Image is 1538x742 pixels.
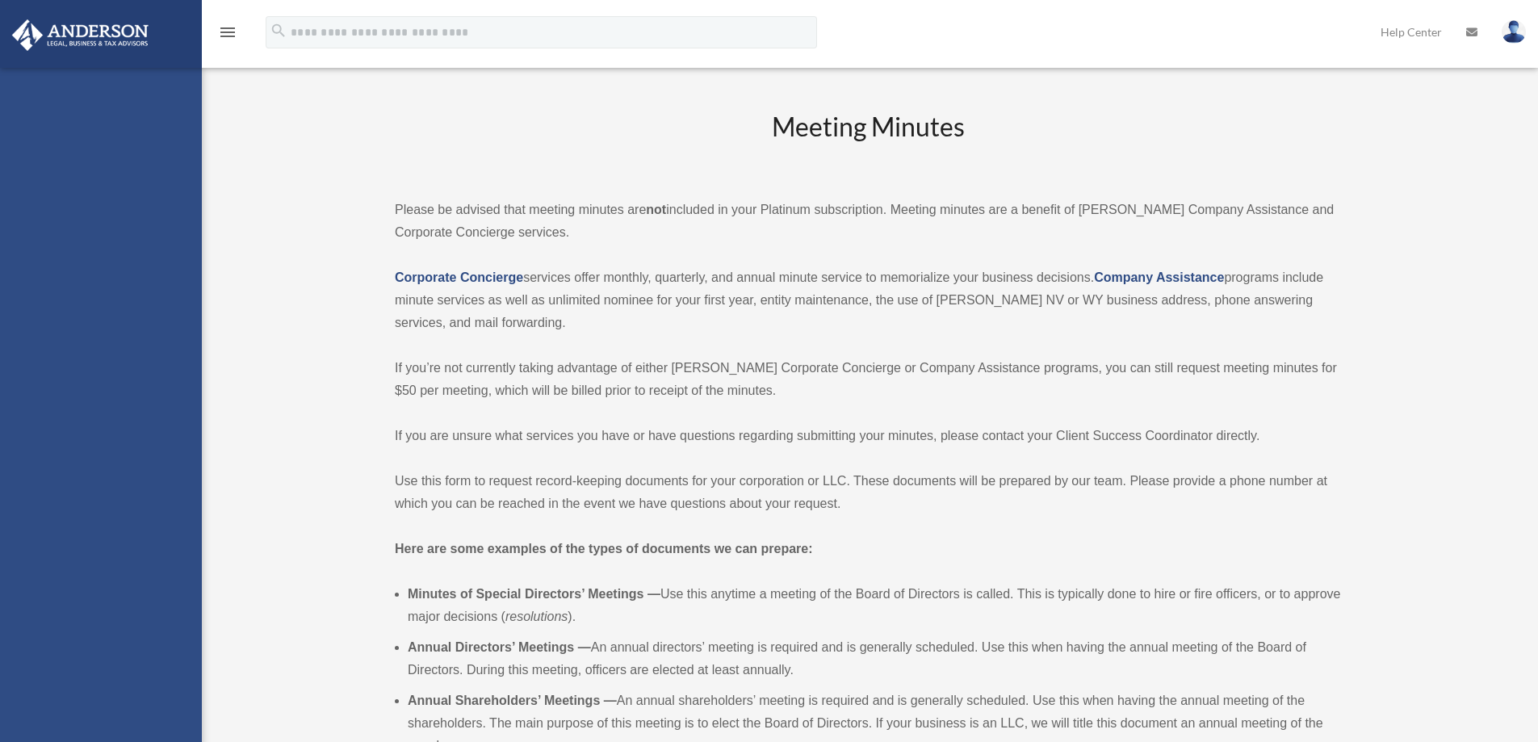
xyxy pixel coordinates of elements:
[408,694,617,707] b: Annual Shareholders’ Meetings —
[505,610,568,623] em: resolutions
[218,28,237,42] a: menu
[7,19,153,51] img: Anderson Advisors Platinum Portal
[395,470,1341,515] p: Use this form to request record-keeping documents for your corporation or LLC. These documents wi...
[408,636,1341,681] li: An annual directors’ meeting is required and is generally scheduled. Use this when having the ann...
[395,357,1341,402] p: If you’re not currently taking advantage of either [PERSON_NAME] Corporate Concierge or Company A...
[218,23,237,42] i: menu
[395,199,1341,244] p: Please be advised that meeting minutes are included in your Platinum subscription. Meeting minute...
[408,587,660,601] b: Minutes of Special Directors’ Meetings —
[1502,20,1526,44] img: User Pic
[395,270,523,284] a: Corporate Concierge
[395,109,1341,176] h2: Meeting Minutes
[270,22,287,40] i: search
[395,542,813,555] strong: Here are some examples of the types of documents we can prepare:
[646,203,666,216] strong: not
[395,266,1341,334] p: services offer monthly, quarterly, and annual minute service to memorialize your business decisio...
[408,583,1341,628] li: Use this anytime a meeting of the Board of Directors is called. This is typically done to hire or...
[1094,270,1224,284] a: Company Assistance
[395,425,1341,447] p: If you are unsure what services you have or have questions regarding submitting your minutes, ple...
[408,640,591,654] b: Annual Directors’ Meetings —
